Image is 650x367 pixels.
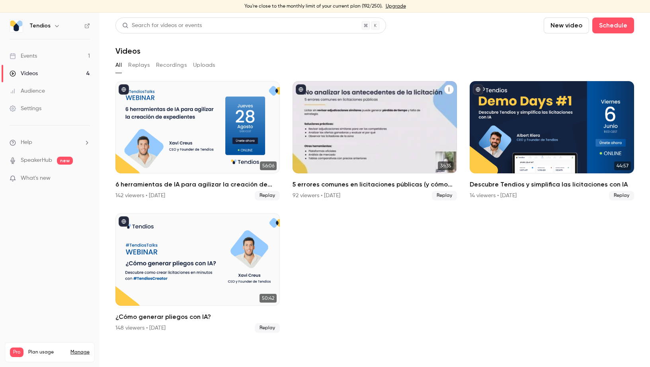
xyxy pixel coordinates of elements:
button: All [115,59,122,72]
button: Uploads [193,59,215,72]
h6: Tendios [29,22,51,30]
span: Plan usage [28,349,66,355]
h2: 5 errores comunes en licitaciones públicas (y cómo evitarlos) [293,180,457,189]
h1: Videos [115,46,141,56]
span: 56:06 [260,161,277,170]
button: published [473,84,483,95]
h2: ¿Cómo generar pliegos con IA? [115,312,280,322]
div: 92 viewers • [DATE] [293,192,340,200]
button: published [296,84,306,95]
a: 50:42¿Cómo generar pliegos con IA?148 viewers • [DATE]Replay [115,213,280,332]
span: Replay [609,191,634,200]
div: Settings [10,105,41,113]
h2: 6 herramientas de IA para agilizar la creación de expedientes [115,180,280,189]
a: 56:066 herramientas de IA para agilizar la creación de expedientes142 viewers • [DATE]Replay [115,81,280,200]
button: Replays [128,59,150,72]
div: 148 viewers • [DATE] [115,324,166,332]
ul: Videos [115,81,634,333]
img: Tendios [10,19,23,32]
div: Events [10,52,37,60]
span: Pro [10,348,23,357]
div: Search for videos or events [122,21,202,30]
button: Schedule [592,17,634,33]
span: 36:35 [438,161,454,170]
a: 36:355 errores comunes en licitaciones públicas (y cómo evitarlos)92 viewers • [DATE]Replay [293,81,457,200]
span: Replay [255,191,280,200]
button: published [119,84,129,95]
span: 44:57 [614,161,631,170]
button: New video [544,17,589,33]
div: 142 viewers • [DATE] [115,192,165,200]
a: SpeakerHub [21,156,52,165]
a: Manage [70,349,90,355]
span: Replay [255,323,280,333]
a: 44:57Descubre Tendios y simplifica las licitaciones con IA14 viewers • [DATE]Replay [470,81,634,200]
li: 6 herramientas de IA para agilizar la creación de expedientes [115,81,280,200]
button: Recordings [156,59,187,72]
span: 50:42 [260,294,277,303]
li: help-dropdown-opener [10,138,90,147]
div: 14 viewers • [DATE] [470,192,517,200]
section: Videos [115,17,634,362]
span: What's new [21,174,51,183]
li: Descubre Tendios y simplifica las licitaciones con IA [470,81,634,200]
div: Videos [10,70,38,78]
span: new [57,157,73,165]
li: ¿Cómo generar pliegos con IA? [115,213,280,332]
span: Replay [432,191,457,200]
button: published [119,216,129,227]
h2: Descubre Tendios y simplifica las licitaciones con IA [470,180,634,189]
a: Upgrade [386,3,406,10]
span: Help [21,138,32,147]
div: Audience [10,87,45,95]
li: 5 errores comunes en licitaciones públicas (y cómo evitarlos) [293,81,457,200]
